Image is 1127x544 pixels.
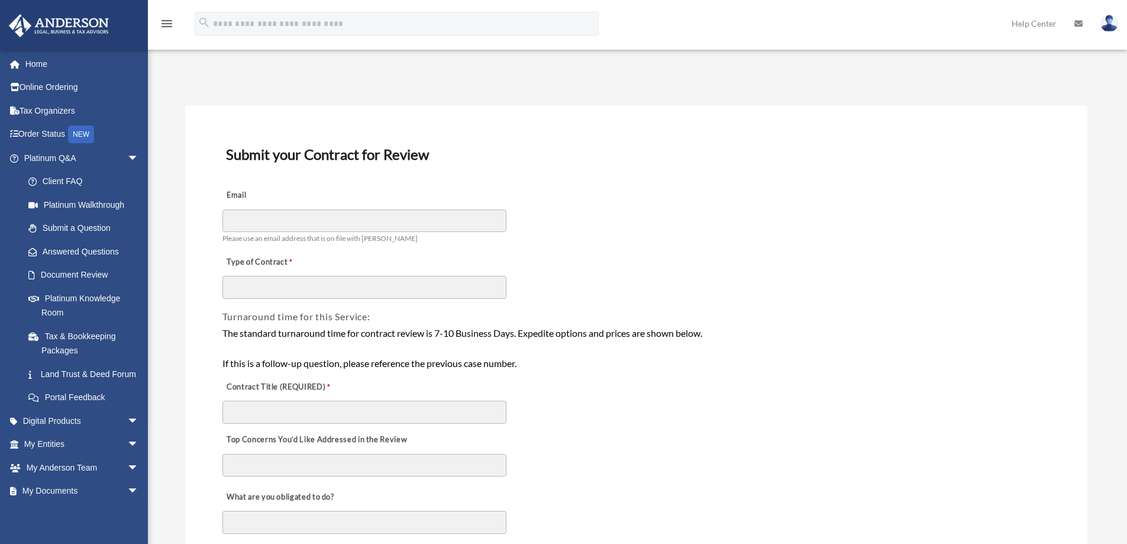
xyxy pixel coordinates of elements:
a: Tax Organizers [8,99,157,123]
label: Type of Contract [222,254,341,271]
a: Digital Productsarrow_drop_down [8,409,157,433]
a: My Anderson Teamarrow_drop_down [8,456,157,479]
span: arrow_drop_down [127,503,151,527]
a: Submit a Question [17,217,157,240]
label: Top Concerns You’d Like Addressed in the Review [222,432,411,448]
a: My Entitiesarrow_drop_down [8,433,157,456]
span: Please use an email address that is on file with [PERSON_NAME] [222,234,418,243]
a: Document Review [17,263,151,287]
a: Order StatusNEW [8,123,157,147]
i: menu [160,17,174,31]
i: search [198,16,211,29]
span: Turnaround time for this Service: [222,311,370,322]
span: arrow_drop_down [127,433,151,457]
a: Platinum Walkthrough [17,193,157,217]
label: Email [222,188,341,204]
a: Online Learningarrow_drop_down [8,503,157,526]
img: Anderson Advisors Platinum Portal [5,14,112,37]
span: arrow_drop_down [127,456,151,480]
a: My Documentsarrow_drop_down [8,479,157,503]
a: Online Ordering [8,76,157,99]
a: Tax & Bookkeeping Packages [17,324,157,362]
span: arrow_drop_down [127,479,151,504]
a: Platinum Knowledge Room [17,287,157,324]
a: Land Trust & Deed Forum [17,362,157,386]
span: arrow_drop_down [127,409,151,433]
label: What are you obligated to do? [222,489,341,506]
div: The standard turnaround time for contract review is 7-10 Business Days. Expedite options and pric... [222,326,1050,371]
div: NEW [68,125,94,143]
img: User Pic [1100,15,1118,32]
a: Home [8,52,157,76]
a: Portal Feedback [17,386,157,410]
h3: Submit your Contract for Review [221,142,1051,167]
label: Contract Title (REQUIRED) [222,379,341,395]
a: Platinum Q&Aarrow_drop_down [8,146,157,170]
a: Answered Questions [17,240,157,263]
a: menu [160,21,174,31]
span: arrow_drop_down [127,146,151,170]
a: Client FAQ [17,170,157,194]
